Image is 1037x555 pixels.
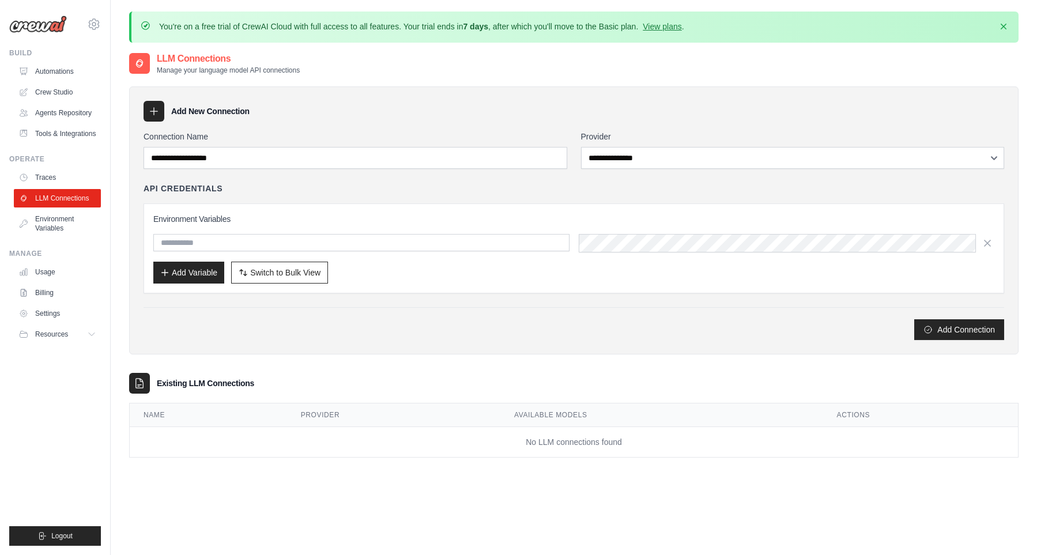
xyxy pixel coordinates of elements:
button: Add Variable [153,262,224,284]
a: Billing [14,284,101,302]
button: Add Connection [914,319,1004,340]
label: Connection Name [144,131,567,142]
div: Manage [9,249,101,258]
a: Agents Repository [14,104,101,122]
td: No LLM connections found [130,427,1018,458]
button: Resources [14,325,101,343]
a: Automations [14,62,101,81]
a: View plans [643,22,681,31]
button: Logout [9,526,101,546]
p: Manage your language model API connections [157,66,300,75]
h4: API Credentials [144,183,223,194]
p: You're on a free trial of CrewAI Cloud with full access to all features. Your trial ends in , aft... [159,21,684,32]
th: Provider [287,403,500,427]
h3: Add New Connection [171,105,250,117]
th: Available Models [500,403,823,427]
a: Environment Variables [14,210,101,237]
a: Usage [14,263,101,281]
th: Actions [823,403,1018,427]
a: Tools & Integrations [14,124,101,143]
button: Switch to Bulk View [231,262,328,284]
a: Settings [14,304,101,323]
div: Operate [9,154,101,164]
h3: Environment Variables [153,213,994,225]
strong: 7 days [463,22,488,31]
a: LLM Connections [14,189,101,207]
h3: Existing LLM Connections [157,377,254,389]
div: Build [9,48,101,58]
img: Logo [9,16,67,33]
span: Resources [35,330,68,339]
th: Name [130,403,287,427]
a: Crew Studio [14,83,101,101]
span: Logout [51,531,73,541]
a: Traces [14,168,101,187]
span: Switch to Bulk View [250,267,320,278]
h2: LLM Connections [157,52,300,66]
label: Provider [581,131,1005,142]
